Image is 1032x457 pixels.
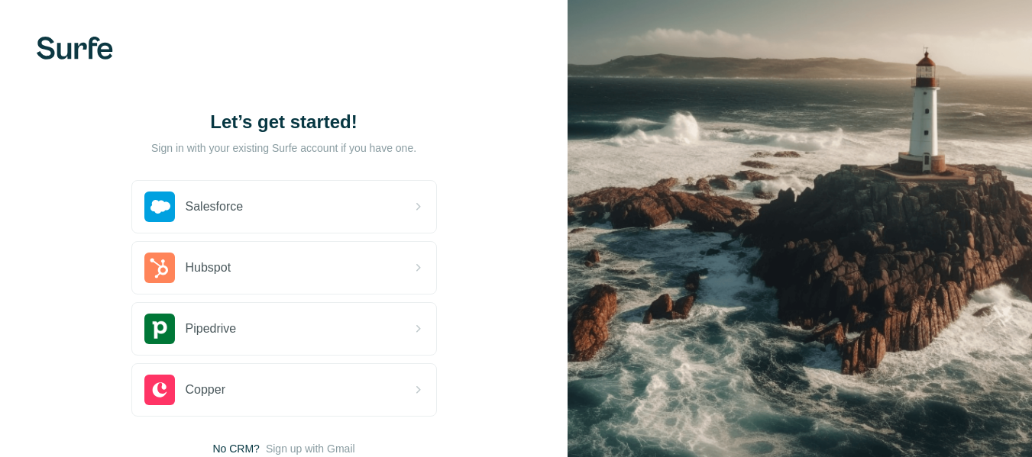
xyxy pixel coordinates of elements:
[144,253,175,283] img: hubspot's logo
[186,381,225,399] span: Copper
[144,314,175,344] img: pipedrive's logo
[151,140,416,156] p: Sign in with your existing Surfe account if you have one.
[144,191,175,222] img: salesforce's logo
[186,259,231,277] span: Hubspot
[186,198,244,216] span: Salesforce
[266,441,355,456] button: Sign up with Gmail
[144,375,175,405] img: copper's logo
[186,320,237,338] span: Pipedrive
[212,441,259,456] span: No CRM?
[131,110,437,134] h1: Let’s get started!
[37,37,113,60] img: Surfe's logo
